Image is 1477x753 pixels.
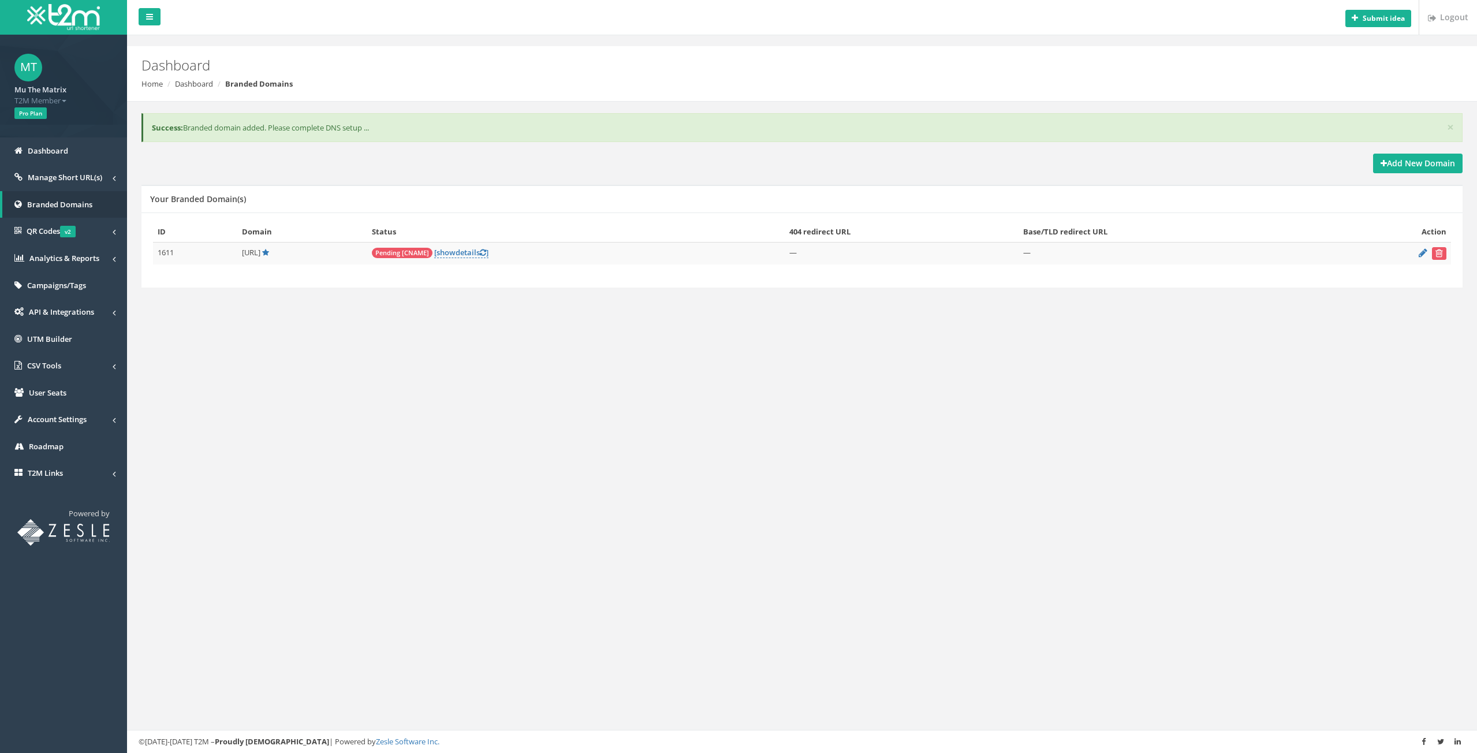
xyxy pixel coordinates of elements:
[376,736,439,747] a: Zesle Software Inc.
[28,414,87,424] span: Account Settings
[1329,222,1451,242] th: Action
[29,441,64,452] span: Roadmap
[28,146,68,156] span: Dashboard
[434,247,488,258] a: [showdetails]
[785,222,1019,242] th: 404 redirect URL
[28,172,102,182] span: Manage Short URL(s)
[372,248,432,258] span: Pending [CNAME]
[14,81,113,106] a: Mu The Matrix T2M Member
[27,360,61,371] span: CSV Tools
[215,736,329,747] strong: Proudly [DEMOGRAPHIC_DATA]
[1019,222,1329,242] th: Base/TLD redirect URL
[785,242,1019,264] td: —
[14,54,42,81] span: MT
[437,247,456,258] span: show
[141,58,1240,73] h2: Dashboard
[1363,13,1405,23] b: Submit idea
[175,79,213,89] a: Dashboard
[1019,242,1329,264] td: —
[29,307,94,317] span: API & Integrations
[17,519,110,546] img: T2M URL Shortener powered by Zesle Software Inc.
[27,4,100,30] img: T2M
[29,253,99,263] span: Analytics & Reports
[242,247,260,258] span: [URL]
[237,222,367,242] th: Domain
[14,84,66,95] strong: Mu The Matrix
[27,199,92,210] span: Branded Domains
[27,226,76,236] span: QR Codes
[139,736,1465,747] div: ©[DATE]-[DATE] T2M – | Powered by
[27,334,72,344] span: UTM Builder
[367,222,785,242] th: Status
[141,79,163,89] a: Home
[14,107,47,119] span: Pro Plan
[28,468,63,478] span: T2M Links
[150,195,246,203] h5: Your Branded Domain(s)
[29,387,66,398] span: User Seats
[60,226,76,237] span: v2
[141,113,1463,143] div: Branded domain added. Please complete DNS setup ...
[1373,154,1463,173] a: Add New Domain
[1381,158,1455,169] strong: Add New Domain
[262,247,269,258] a: Default
[153,222,237,242] th: ID
[225,79,293,89] strong: Branded Domains
[27,280,86,290] span: Campaigns/Tags
[14,95,113,106] span: T2M Member
[1345,10,1411,27] button: Submit idea
[152,122,183,133] b: Success:
[153,242,237,264] td: 1611
[1447,121,1454,133] button: ×
[69,508,110,519] span: Powered by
